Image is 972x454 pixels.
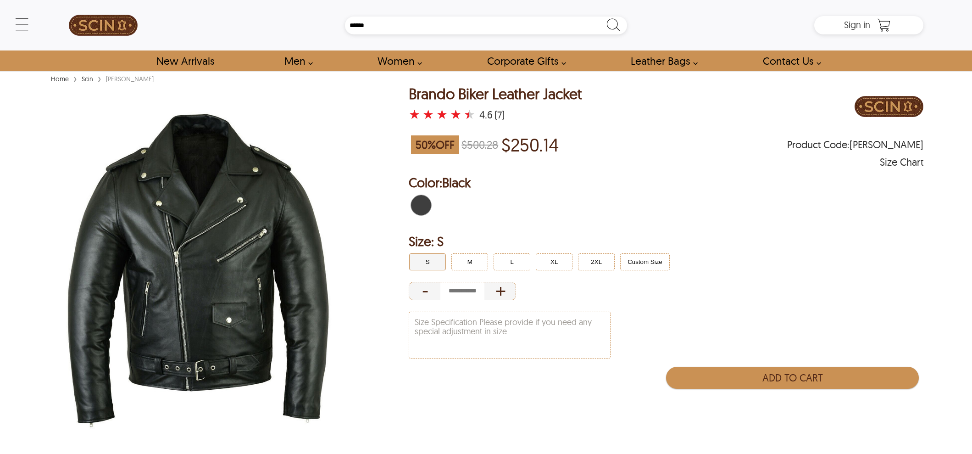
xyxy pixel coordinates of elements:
[436,110,448,119] label: 3 rating
[494,253,530,270] button: Click to select L
[855,86,923,127] img: Brand Logo PDP Image
[855,86,923,129] a: Brand Logo PDP Image
[146,50,224,71] a: Shop New Arrivals
[367,50,427,71] a: Shop Women Leather Jackets
[79,75,95,83] a: Scin
[274,50,318,71] a: shop men's leather jackets
[494,110,505,119] div: (7)
[104,74,156,84] div: [PERSON_NAME]
[409,193,433,218] div: Black
[451,253,488,270] button: Click to select M
[578,253,615,270] button: Click to select 2XL
[875,18,893,32] a: Shopping Cart
[667,393,919,419] iframe: PayPal
[464,110,475,119] label: 5 rating
[49,75,71,83] a: Home
[501,134,559,155] p: Price of $250.14
[49,5,158,46] a: SCIN
[73,70,77,86] span: ›
[450,110,461,119] label: 4 rating
[411,135,459,154] span: 50 % OFF
[422,110,434,119] label: 2 rating
[409,232,923,251] h2: Selected Filter by Size: S
[461,138,498,151] strike: $500.28
[409,312,610,358] textarea: Size Specification Please provide if you need any special adjustment in size.
[620,253,670,270] button: Click to select Custom Size
[98,70,101,86] span: ›
[666,367,919,389] button: Add to Cart
[536,253,572,270] button: Click to select XL
[409,282,440,300] div: Decrease Quantity of Item
[477,50,571,71] a: Shop Leather Corporate Gifts
[479,110,493,119] div: 4.6
[409,174,923,192] h2: Selected Color: by Black
[69,5,138,46] img: SCIN
[409,110,420,119] label: 1 rating
[409,253,446,270] button: Click to select S
[409,86,582,102] h1: Brando Biker Leather Jacket
[442,174,471,191] span: Black
[484,282,516,300] div: Increase Quantity of Item
[844,19,870,30] span: Sign in
[752,50,826,71] a: contact-us
[409,108,478,121] a: Brando Biker Leather Jacket with a 4.571428571428571 Star Rating and 7 Product Review }
[620,50,703,71] a: Shop Leather Bags
[844,22,870,29] a: Sign in
[880,157,923,167] div: Size Chart
[787,140,923,149] span: Product Code: BRANDO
